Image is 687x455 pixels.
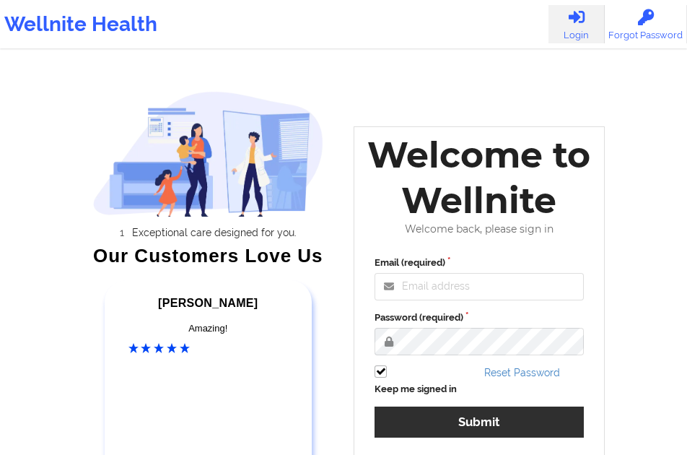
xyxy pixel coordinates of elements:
a: Forgot Password [605,5,687,43]
label: Keep me signed in [375,382,457,396]
img: wellnite-auth-hero_200.c722682e.png [93,91,324,217]
label: Password (required) [375,311,584,325]
div: Our Customers Love Us [93,248,324,263]
div: Welcome back, please sign in [364,223,594,235]
span: [PERSON_NAME] [158,297,258,309]
button: Submit [375,407,584,438]
div: Welcome to Wellnite [364,132,594,223]
label: Email (required) [375,256,584,270]
div: Amazing! [128,321,289,336]
li: Exceptional care designed for you. [105,227,323,238]
input: Email address [375,273,584,300]
a: Reset Password [484,367,560,378]
a: Login [548,5,605,43]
